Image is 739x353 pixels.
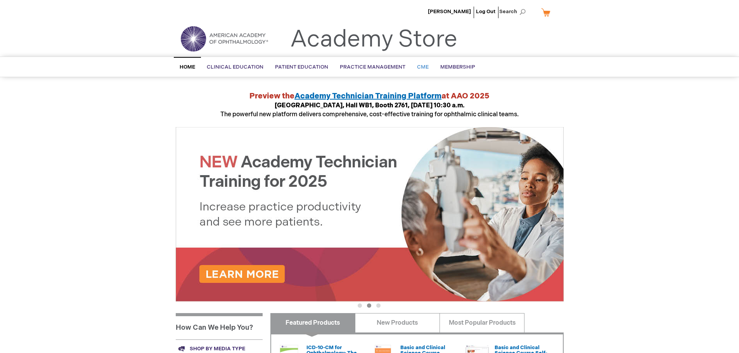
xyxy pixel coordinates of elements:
strong: Preview the at AAO 2025 [249,91,490,101]
span: Practice Management [340,64,405,70]
span: Clinical Education [207,64,263,70]
a: Most Popular Products [440,313,524,332]
button: 3 of 3 [376,303,381,308]
a: Log Out [476,9,495,15]
span: Home [180,64,195,70]
span: CME [417,64,429,70]
a: Featured Products [270,313,355,332]
span: The powerful new platform delivers comprehensive, cost-effective training for ophthalmic clinical... [220,102,519,118]
span: Membership [440,64,475,70]
button: 2 of 3 [367,303,371,308]
h1: How Can We Help You? [176,313,263,339]
a: Academy Store [290,26,457,53]
span: Patient Education [275,64,328,70]
a: [PERSON_NAME] [428,9,471,15]
strong: [GEOGRAPHIC_DATA], Hall WB1, Booth 2761, [DATE] 10:30 a.m. [275,102,465,109]
button: 1 of 3 [358,303,362,308]
span: Search [499,4,529,19]
a: New Products [355,313,440,332]
a: Academy Technician Training Platform [294,91,441,101]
